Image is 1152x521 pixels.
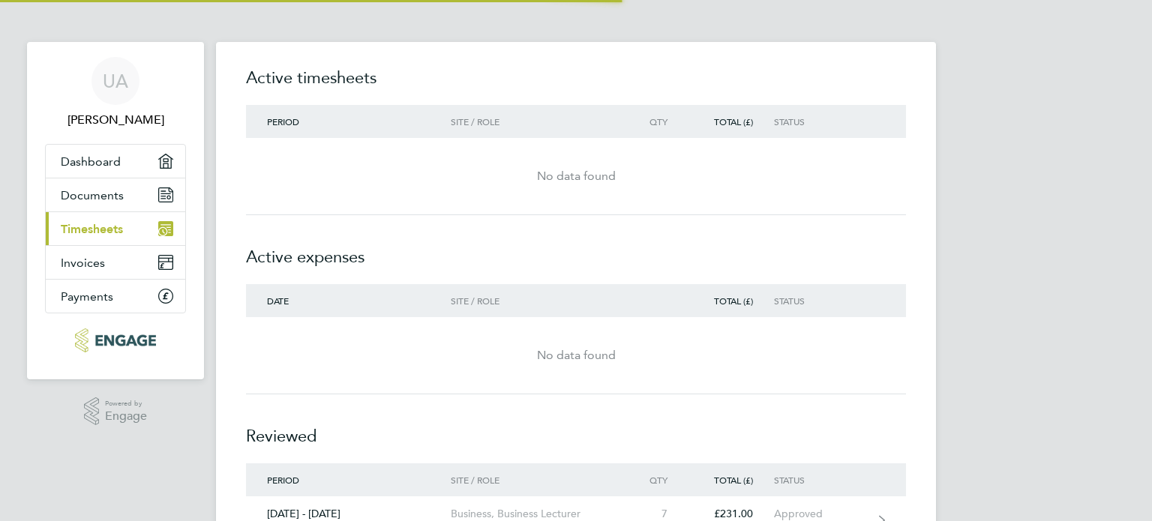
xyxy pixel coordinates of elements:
[267,115,299,127] span: Period
[622,508,688,520] div: 7
[246,508,451,520] div: [DATE] - [DATE]
[46,178,185,211] a: Documents
[103,71,128,91] span: UA
[246,295,451,306] div: Date
[61,222,123,236] span: Timesheets
[61,154,121,169] span: Dashboard
[774,508,866,520] div: Approved
[774,295,866,306] div: Status
[45,328,186,352] a: Go to home page
[246,215,906,284] h2: Active expenses
[688,508,774,520] div: £231.00
[84,397,148,426] a: Powered byEngage
[45,57,186,129] a: UA[PERSON_NAME]
[688,295,774,306] div: Total (£)
[774,116,866,127] div: Status
[75,328,155,352] img: xede-logo-retina.png
[246,394,906,463] h2: Reviewed
[688,475,774,485] div: Total (£)
[451,295,622,306] div: Site / Role
[61,188,124,202] span: Documents
[46,145,185,178] a: Dashboard
[622,475,688,485] div: Qty
[774,475,866,485] div: Status
[105,410,147,423] span: Engage
[246,346,906,364] div: No data found
[46,212,185,245] a: Timesheets
[451,475,622,485] div: Site / Role
[688,116,774,127] div: Total (£)
[622,116,688,127] div: Qty
[46,246,185,279] a: Invoices
[105,397,147,410] span: Powered by
[61,256,105,270] span: Invoices
[45,111,186,129] span: Usman Arshad
[246,167,906,185] div: No data found
[27,42,204,379] nav: Main navigation
[61,289,113,304] span: Payments
[246,66,906,105] h2: Active timesheets
[451,116,622,127] div: Site / Role
[46,280,185,313] a: Payments
[267,474,299,486] span: Period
